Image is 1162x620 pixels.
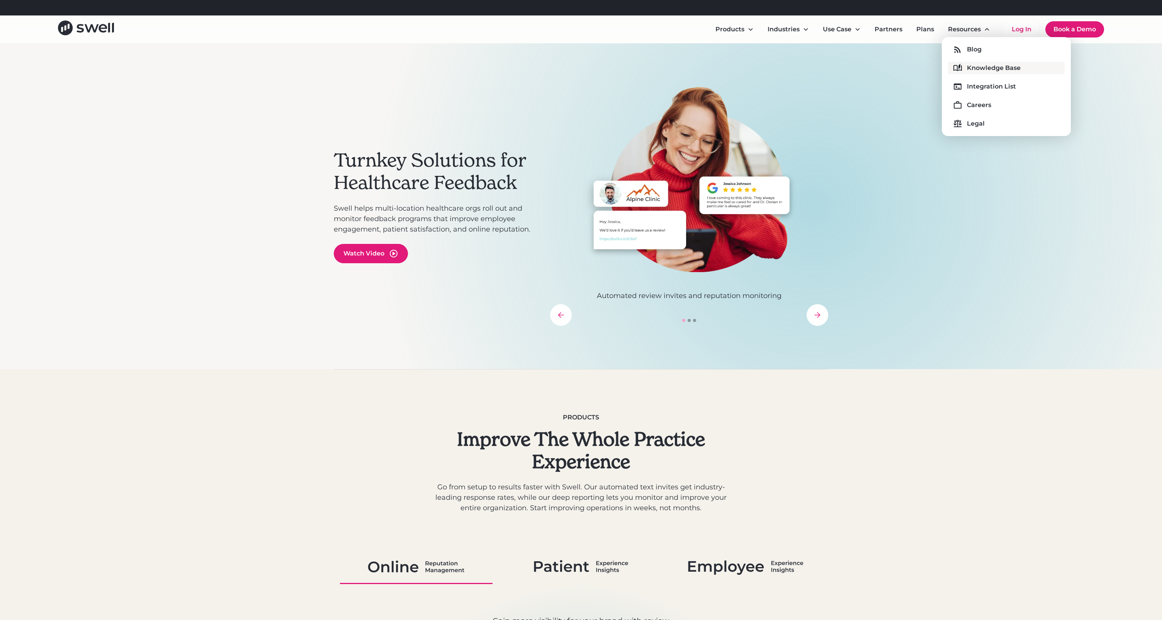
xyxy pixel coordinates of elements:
div: Show slide 1 of 3 [682,319,685,322]
div: Integration List [967,82,1016,91]
div: Use Case [823,25,851,34]
div: Legal [967,119,985,128]
iframe: Chat Widget [1026,537,1162,620]
h2: Improve The Whole Practice Experience [433,428,729,473]
a: open lightbox [334,244,408,263]
div: Industries [768,25,800,34]
p: Go from setup to results faster with Swell. Our automated text invites get industry-leading respo... [433,482,729,513]
div: Resources [942,22,996,37]
div: Industries [761,22,815,37]
a: Knowledge Base [948,62,1065,74]
a: Partners [868,22,909,37]
a: Plans [910,22,940,37]
div: Show slide 2 of 3 [688,319,691,322]
div: Careers [967,100,991,110]
div: previous slide [550,304,572,326]
div: Blog [967,45,982,54]
div: carousel [550,87,828,326]
div: next slide [807,304,828,326]
div: 1 of 3 [550,87,828,301]
a: Log In [1004,22,1039,37]
div: Show slide 3 of 3 [693,319,696,322]
div: Products [709,22,760,37]
div: Use Case [817,22,867,37]
a: Integration List [948,80,1065,93]
div: Resources [948,25,981,34]
a: Careers [948,99,1065,111]
div: Products [433,413,729,422]
a: Blog [948,43,1065,56]
a: Legal [948,118,1065,130]
div: Knowledge Base [967,63,1021,73]
p: Swell helps multi-location healthcare orgs roll out and monitor feedback programs that improve em... [334,203,542,235]
div: Watch Video [343,249,384,258]
div: Products [715,25,744,34]
p: Automated review invites and reputation monitoring [550,291,828,301]
nav: Resources [942,37,1071,136]
a: Book a Demo [1045,21,1104,37]
h2: Turnkey Solutions for Healthcare Feedback [334,149,542,194]
a: home [58,20,114,38]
